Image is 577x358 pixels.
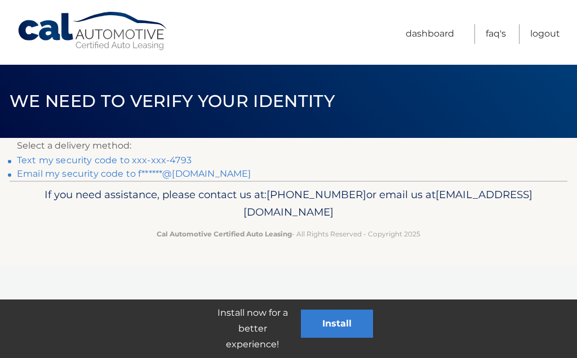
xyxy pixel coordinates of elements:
a: Text my security code to xxx-xxx-4793 [17,155,192,165]
p: Select a delivery method: [17,138,560,154]
p: - All Rights Reserved - Copyright 2025 [26,228,551,240]
a: FAQ's [486,24,506,44]
span: [PHONE_NUMBER] [267,188,366,201]
button: Install [301,310,373,338]
p: If you need assistance, please contact us at: or email us at [26,186,551,222]
p: Install now for a better experience! [204,305,301,352]
a: Email my security code to f******@[DOMAIN_NAME] [17,168,251,179]
a: Cal Automotive [17,11,169,51]
strong: Cal Automotive Certified Auto Leasing [157,230,292,238]
a: Dashboard [406,24,454,44]
a: Logout [530,24,560,44]
span: We need to verify your identity [10,91,335,111]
